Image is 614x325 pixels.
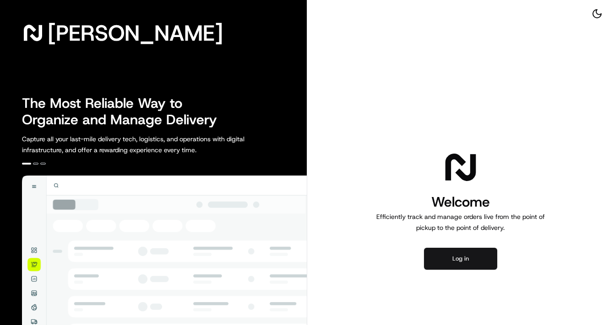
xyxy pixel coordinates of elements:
[424,248,497,270] button: Log in
[48,24,223,42] span: [PERSON_NAME]
[373,211,549,233] p: Efficiently track and manage orders live from the point of pickup to the point of delivery.
[22,95,227,128] h2: The Most Reliable Way to Organize and Manage Delivery
[22,133,286,155] p: Capture all your last-mile delivery tech, logistics, and operations with digital infrastructure, ...
[373,193,549,211] h1: Welcome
